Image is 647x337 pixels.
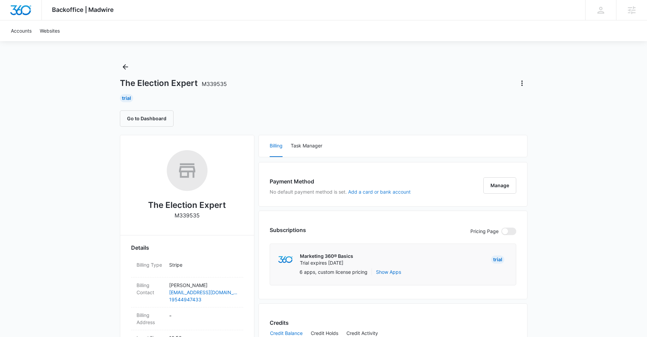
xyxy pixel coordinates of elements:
[270,188,411,195] p: No default payment method is set.
[148,199,226,211] h2: The Election Expert
[120,94,133,102] div: Trial
[291,135,322,157] button: Task Manager
[7,20,36,41] a: Accounts
[300,260,353,266] p: Trial expires [DATE]
[131,278,243,307] div: Billing Contact[PERSON_NAME][EMAIL_ADDRESS][DOMAIN_NAME]19544947433
[300,253,353,260] p: Marketing 360® Basics
[120,78,227,88] h1: The Election Expert
[169,261,238,268] p: Stripe
[137,282,164,296] dt: Billing Contact
[137,261,164,268] dt: Billing Type
[169,289,238,296] a: [EMAIL_ADDRESS][DOMAIN_NAME]
[517,78,527,89] button: Actions
[36,20,64,41] a: Websites
[169,312,238,326] dd: -
[202,81,227,87] span: M339535
[131,257,243,278] div: Billing TypeStripe
[470,228,499,235] p: Pricing Page
[120,110,174,127] button: Go to Dashboard
[270,319,289,327] h3: Credits
[131,244,149,252] span: Details
[169,282,238,289] p: [PERSON_NAME]
[131,307,243,330] div: Billing Address-
[483,177,516,194] button: Manage
[52,6,114,13] span: Backoffice | Madwire
[270,226,306,234] h3: Subscriptions
[270,135,283,157] button: Billing
[376,268,401,276] button: Show Apps
[348,190,411,194] button: Add a card or bank account
[137,312,164,326] dt: Billing Address
[270,177,411,185] h3: Payment Method
[169,296,238,303] a: 19544947433
[491,255,504,264] div: Trial
[300,268,367,276] p: 6 apps, custom license pricing
[120,61,131,72] button: Back
[175,211,200,219] p: M339535
[278,256,293,263] img: marketing360Logo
